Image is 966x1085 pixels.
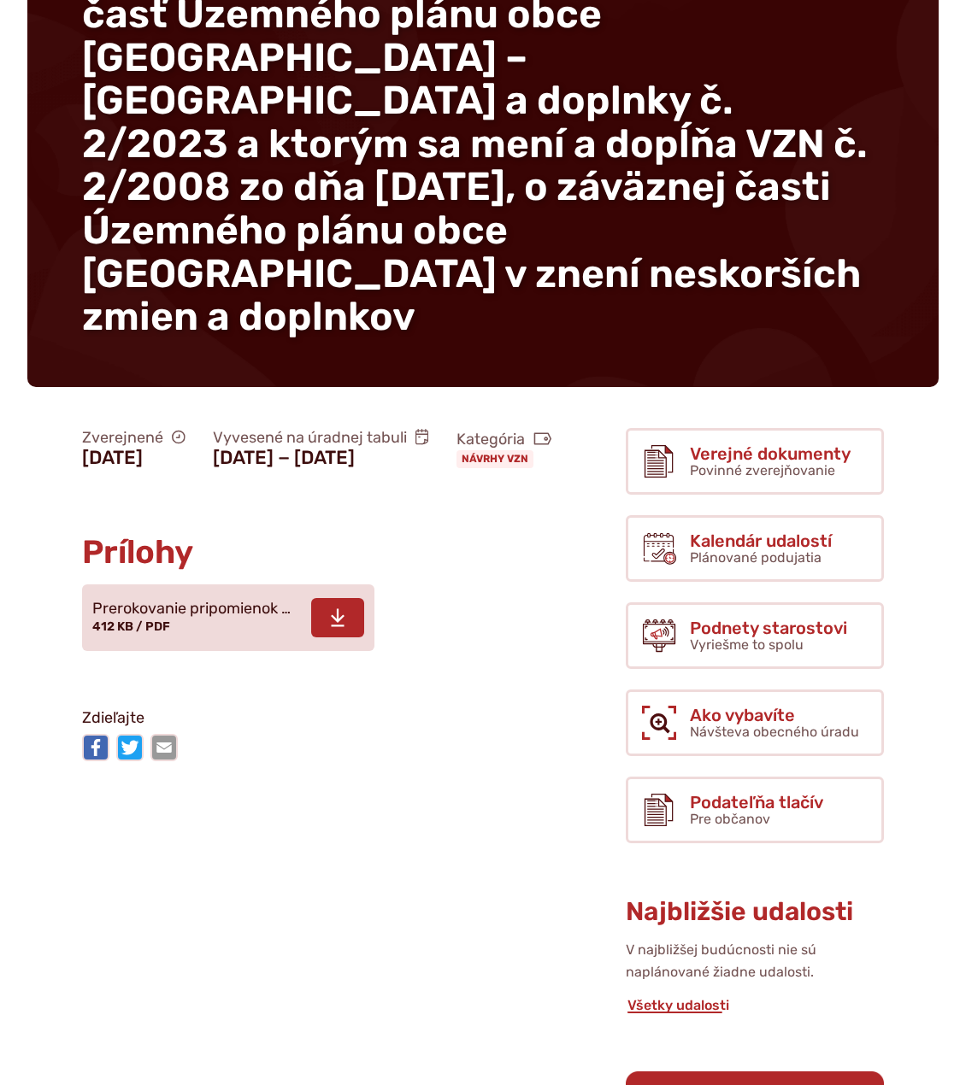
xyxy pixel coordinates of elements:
[213,447,429,469] figcaption: [DATE] − [DATE]
[626,602,884,669] a: Podnety starostovi Vyriešme to spolu
[116,734,144,761] img: Zdieľať na Twitteri
[626,777,884,843] a: Podateľňa tlačív Pre občanov
[92,601,291,618] span: Prerokovanie pripomienok …
[456,430,552,449] span: Kategória
[82,706,626,731] p: Zdieľajte
[690,636,804,653] span: Vyriešme to spolu
[690,793,823,812] span: Podateľňa tlačív
[92,619,170,634] span: 412 KB / PDF
[690,462,835,478] span: Povinné zverejňovanie
[626,997,731,1013] a: Všetky udalosti
[626,428,884,495] a: Verejné dokumenty Povinné zverejňovanie
[626,898,884,926] h3: Najbližšie udalosti
[690,444,851,463] span: Verejné dokumenty
[626,939,884,984] p: V najbližšej budúcnosti nie sú naplánované žiadne udalosti.
[150,734,178,761] img: Zdieľať e-mailom
[626,689,884,756] a: Ako vybavíte Návšteva obecného úradu
[690,531,832,550] span: Kalendár udalostí
[213,428,429,448] span: Vyvesené na úradnej tabuli
[626,515,884,582] a: Kalendár udalostí Plánované podujatia
[456,450,533,467] a: Návrhy VZN
[690,724,859,740] span: Návšteva obecného úradu
[82,734,109,761] img: Zdieľať na Facebooku
[690,706,859,724] span: Ako vybavíte
[82,535,626,571] h2: Prílohy
[82,428,186,448] span: Zverejnené
[82,584,374,651] a: Prerokovanie pripomienok … 412 KB / PDF
[690,619,847,637] span: Podnety starostovi
[690,549,822,566] span: Plánované podujatia
[690,811,770,827] span: Pre občanov
[82,447,186,469] figcaption: [DATE]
